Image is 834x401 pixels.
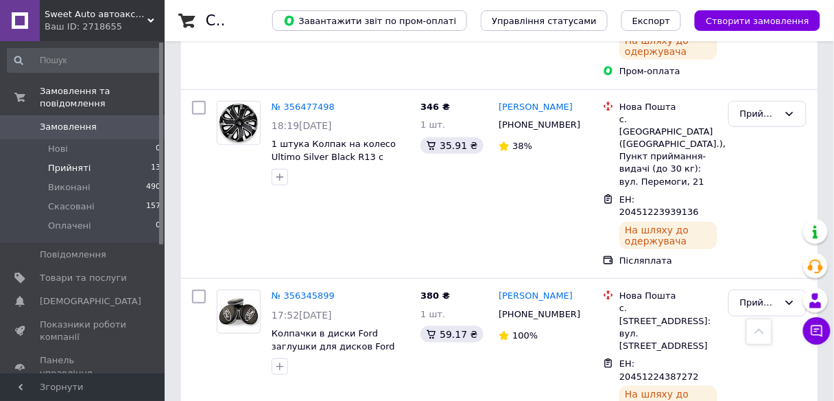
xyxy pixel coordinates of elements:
span: 0 [156,220,160,232]
span: Замовлення та повідомлення [40,85,165,110]
span: 17:52[DATE] [272,310,332,321]
div: Пром-оплата [619,65,717,78]
span: Замовлення [40,121,97,133]
span: 490 [146,181,160,194]
span: [DEMOGRAPHIC_DATA] [40,295,141,308]
div: с. [GEOGRAPHIC_DATA] ([GEOGRAPHIC_DATA].), Пункт приймання-видачі (до 30 кг): вул. Перемоги, 21 [619,113,717,188]
span: Виконані [48,181,91,194]
span: Нові [48,143,68,155]
div: На шляху до одержувача [619,222,717,249]
div: Прийнято [740,107,778,122]
div: На шляху до одержувача [619,32,717,60]
div: Нова Пошта [619,290,717,302]
span: Показники роботи компанії [40,319,127,343]
div: Нова Пошта [619,101,717,113]
span: [PHONE_NUMBER] [499,309,580,319]
a: [PERSON_NAME] [499,101,573,114]
button: Завантажити звіт по пром-оплаті [272,10,467,31]
span: Товари та послуги [40,272,127,284]
span: ЕН: 20451223939136 [619,194,699,218]
span: Скасовані [48,200,95,213]
div: Прийнято [740,296,778,310]
div: 35.91 ₴ [420,137,483,154]
button: Експорт [621,10,682,31]
span: 157 [146,200,160,213]
div: с. [STREET_ADDRESS]: вул. [STREET_ADDRESS] [619,302,717,352]
button: Чат з покупцем [803,317,831,345]
span: ЕН: 20451224387272 [619,358,699,382]
a: Створити замовлення [681,15,820,25]
img: Фото товару [217,102,260,144]
span: 380 ₴ [420,290,450,301]
a: Фото товару [217,101,261,145]
button: Створити замовлення [695,10,820,31]
span: Оплачені [48,220,91,232]
a: № 356477498 [272,102,335,112]
a: Колпачки в диски Ford заглушки для дисков Ford 54/51 мм. [272,328,395,364]
span: 1 шт. [420,309,445,319]
span: 1 шт. [420,119,445,130]
div: Ваш ID: 2718655 [45,21,165,33]
span: 0 [156,143,160,155]
button: Управління статусами [481,10,608,31]
span: Управління статусами [492,16,597,26]
span: 13 [151,162,160,174]
img: Фото товару [217,293,260,331]
span: Створити замовлення [706,16,809,26]
div: 59.17 ₴ [420,326,483,343]
input: Пошук [7,48,162,73]
a: 1 штука Колпак на колесо Ultimo Silver Black R13 с логотипом Lada колпаки на диски Ультимо [PERSO... [272,139,403,200]
a: № 356345899 [272,290,335,301]
h1: Список замовлень [206,12,345,29]
span: 18:19[DATE] [272,120,332,131]
span: Повідомлення [40,249,106,261]
div: Післяплата [619,255,717,267]
span: 38% [512,141,532,151]
span: Експорт [632,16,671,26]
span: Прийняті [48,162,91,174]
span: 346 ₴ [420,102,450,112]
a: Фото товару [217,290,261,334]
a: [PERSON_NAME] [499,290,573,303]
span: Завантажити звіт по пром-оплаті [283,14,456,27]
span: Sweet Auto автоаксесуари та тюнінг [45,8,147,21]
span: Панель управління [40,354,127,379]
span: 100% [512,330,538,341]
span: [PHONE_NUMBER] [499,119,580,130]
